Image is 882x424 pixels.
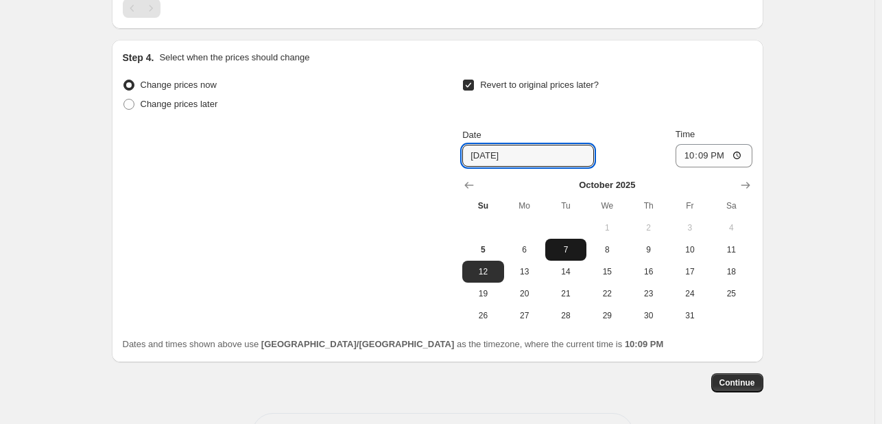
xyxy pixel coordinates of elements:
[551,266,581,277] span: 14
[159,51,309,64] p: Select when the prices should change
[625,339,663,349] b: 10:09 PM
[675,266,705,277] span: 17
[716,222,746,233] span: 4
[711,261,752,283] button: Saturday October 18 2025
[711,239,752,261] button: Saturday October 11 2025
[586,217,628,239] button: Wednesday October 1 2025
[669,195,711,217] th: Friday
[711,283,752,305] button: Saturday October 25 2025
[510,266,540,277] span: 13
[545,305,586,327] button: Tuesday October 28 2025
[675,200,705,211] span: Fr
[504,283,545,305] button: Monday October 20 2025
[592,288,622,299] span: 22
[504,305,545,327] button: Monday October 27 2025
[592,266,622,277] span: 15
[676,129,695,139] span: Time
[586,261,628,283] button: Wednesday October 15 2025
[669,261,711,283] button: Friday October 17 2025
[545,239,586,261] button: Tuesday October 7 2025
[468,200,498,211] span: Su
[628,239,669,261] button: Thursday October 9 2025
[675,288,705,299] span: 24
[141,99,218,109] span: Change prices later
[633,222,663,233] span: 2
[468,310,498,321] span: 26
[711,195,752,217] th: Saturday
[592,222,622,233] span: 1
[123,339,664,349] span: Dates and times shown above use as the timezone, where the current time is
[669,239,711,261] button: Friday October 10 2025
[675,244,705,255] span: 10
[628,195,669,217] th: Thursday
[545,283,586,305] button: Tuesday October 21 2025
[716,266,746,277] span: 18
[633,244,663,255] span: 9
[462,195,503,217] th: Sunday
[551,200,581,211] span: Tu
[551,244,581,255] span: 7
[504,195,545,217] th: Monday
[669,283,711,305] button: Friday October 24 2025
[586,283,628,305] button: Wednesday October 22 2025
[628,283,669,305] button: Thursday October 23 2025
[592,310,622,321] span: 29
[736,176,755,195] button: Show next month, November 2025
[719,377,755,388] span: Continue
[592,244,622,255] span: 8
[592,200,622,211] span: We
[545,261,586,283] button: Tuesday October 14 2025
[628,217,669,239] button: Thursday October 2 2025
[510,310,540,321] span: 27
[510,244,540,255] span: 6
[468,288,498,299] span: 19
[711,373,763,392] button: Continue
[586,239,628,261] button: Wednesday October 8 2025
[480,80,599,90] span: Revert to original prices later?
[462,305,503,327] button: Sunday October 26 2025
[628,261,669,283] button: Thursday October 16 2025
[468,244,498,255] span: 5
[628,305,669,327] button: Thursday October 30 2025
[462,283,503,305] button: Sunday October 19 2025
[676,144,752,167] input: 12:00
[551,288,581,299] span: 21
[510,288,540,299] span: 20
[462,145,594,167] input: 10/5/2025
[545,195,586,217] th: Tuesday
[633,266,663,277] span: 16
[468,266,498,277] span: 12
[633,200,663,211] span: Th
[504,261,545,283] button: Monday October 13 2025
[711,217,752,239] button: Saturday October 4 2025
[123,51,154,64] h2: Step 4.
[669,305,711,327] button: Friday October 31 2025
[586,305,628,327] button: Wednesday October 29 2025
[504,239,545,261] button: Monday October 6 2025
[586,195,628,217] th: Wednesday
[462,130,481,140] span: Date
[633,310,663,321] span: 30
[141,80,217,90] span: Change prices now
[261,339,454,349] b: [GEOGRAPHIC_DATA]/[GEOGRAPHIC_DATA]
[633,288,663,299] span: 23
[716,288,746,299] span: 25
[510,200,540,211] span: Mo
[460,176,479,195] button: Show previous month, September 2025
[462,261,503,283] button: Sunday October 12 2025
[675,222,705,233] span: 3
[716,200,746,211] span: Sa
[716,244,746,255] span: 11
[669,217,711,239] button: Friday October 3 2025
[675,310,705,321] span: 31
[551,310,581,321] span: 28
[462,239,503,261] button: Today Sunday October 5 2025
